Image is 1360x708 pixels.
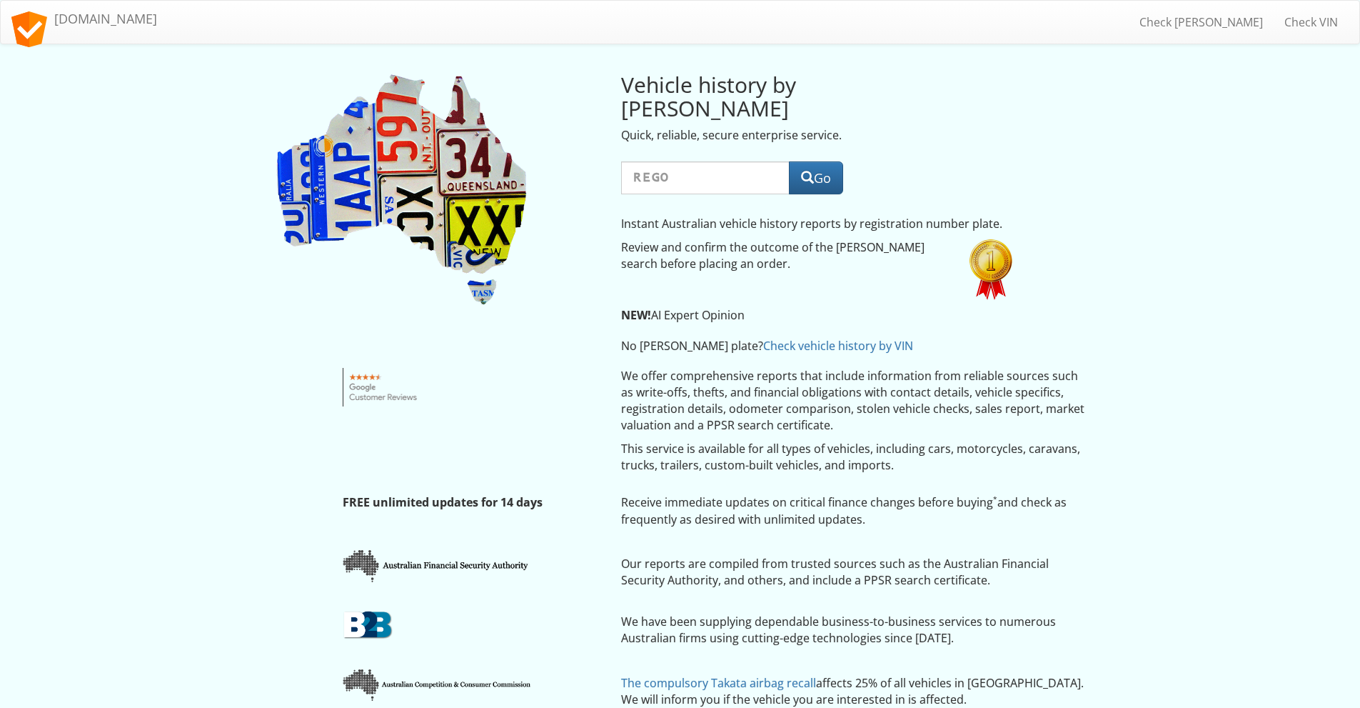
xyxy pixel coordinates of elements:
img: b2b.png [343,610,393,639]
a: Check VIN [1274,4,1349,40]
img: 1st.png [969,239,1012,300]
img: Google customer reviews [343,368,425,407]
a: [DOMAIN_NAME] [1,1,168,36]
button: Go [789,161,843,194]
p: Instant Australian vehicle history reports by registration number plate. [621,216,1017,232]
img: logo.svg [11,11,47,47]
p: affects 25% of all vehicles in [GEOGRAPHIC_DATA]. We will inform you if the vehicle you are inter... [621,675,1087,708]
a: The compulsory Takata airbag recall [621,675,816,691]
p: Receive immediate updates on critical finance changes before buying and check as frequently as de... [621,494,1087,527]
p: Quick, reliable, secure enterprise service. [621,127,948,144]
h2: Vehicle history by [PERSON_NAME] [621,73,948,120]
p: No [PERSON_NAME] plate? [621,338,1017,354]
p: We have been supplying dependable business-to-business services to numerous Australian firms usin... [621,614,1087,647]
strong: FREE unlimited updates for 14 days [343,494,543,510]
img: xafsa.png.pagespeed.ic.5KItRCSn_G.webp [343,549,530,583]
img: Rego Check [273,73,530,308]
p: Our reports are compiled from trusted sources such as the Australian Financial Security Authority... [621,556,1087,589]
p: Review and confirm the outcome of the [PERSON_NAME] search before placing an order. [621,239,948,272]
a: Check [PERSON_NAME] [1129,4,1274,40]
p: This service is available for all types of vehicles, including cars, motorcycles, caravans, truck... [621,441,1087,474]
img: xaccc.png.pagespeed.ic.5mZPvO2k2S.webp [343,668,530,702]
strong: NEW! [621,307,651,323]
p: We offer comprehensive reports that include information from reliable sources such as write-offs,... [621,368,1087,433]
p: AI Expert Opinion [621,307,1017,324]
input: Rego [621,161,790,194]
a: Check vehicle history by VIN [763,338,913,354]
